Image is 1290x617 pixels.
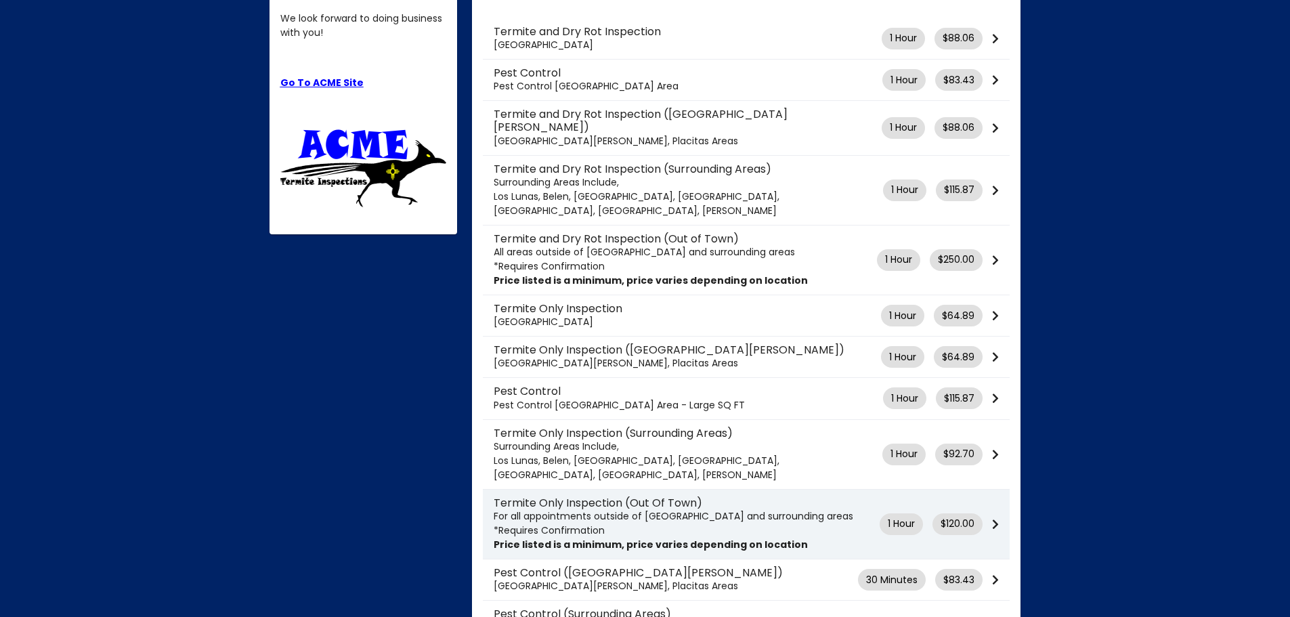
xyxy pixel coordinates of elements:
p: [GEOGRAPHIC_DATA] [494,315,881,329]
mat-chip: $92.70 [935,444,983,465]
mat-list-item: 1 Hour $120.00 [483,490,1010,559]
p: For all appointments outside of [GEOGRAPHIC_DATA] and surrounding areas [494,509,880,524]
mat-list-item: 1 Hour $115.87 [483,378,1010,419]
mat-chip: $64.89 [934,305,983,326]
mat-chip: $115.87 [936,387,983,409]
mat-chip: 1 Hour [881,305,924,326]
p: We look forward to doing business with you! [280,12,447,40]
mat-chip: 1 Hour [882,28,925,49]
mat-chip: $88.06 [934,117,983,139]
mat-chip: 1 Hour [883,179,926,201]
mat-chip: 1 Hour [882,117,925,139]
strong: Price listed is a minimum, price varies depending on location [494,538,808,551]
p: [GEOGRAPHIC_DATA][PERSON_NAME], Placitas Areas [494,579,858,593]
span: $64.89 [942,309,974,323]
mat-list-item: 30 Minutes $83.43 [483,559,1010,601]
p: [GEOGRAPHIC_DATA][PERSON_NAME], Placitas Areas [494,356,881,370]
span: $115.87 [944,183,974,197]
img: ttu_4460907765809774511.png [280,126,447,207]
h3: Termite Only Inspection (Out Of Town) [494,496,880,509]
h3: Pest Control ([GEOGRAPHIC_DATA][PERSON_NAME]) [494,566,858,579]
h3: Pest Control [494,66,882,79]
h3: Pest Control [494,385,883,398]
mat-chip: $115.87 [936,179,983,201]
mat-chip: $83.43 [935,569,983,591]
mat-list-item: 1 Hour $88.06 [483,101,1010,155]
p: Pest Control [GEOGRAPHIC_DATA] Area [494,79,882,93]
mat-chip: 30 Minutes [858,569,926,591]
h3: Termite and Dry Rot Inspection [494,25,882,38]
span: $88.06 [943,121,974,135]
mat-list-item: 1 Hour $64.89 [483,295,1010,337]
mat-chip: 1 Hour [880,513,923,535]
mat-chip: $250.00 [930,249,983,271]
mat-chip: $83.43 [935,69,983,91]
p: Surrounding Areas Include, [494,175,883,190]
h3: Termite Only Inspection (Surrounding Areas) [494,427,882,440]
span: $120.00 [941,517,974,531]
mat-chip: 1 Hour [882,69,926,91]
mat-chip: $120.00 [932,513,983,535]
mat-chip: 1 Hour [881,346,924,368]
mat-list-item: 1 Hour $64.89 [483,337,1010,378]
mat-list-item: 1 Hour $250.00 [483,226,1010,295]
mat-list-item: 1 Hour $88.06 [483,18,1010,60]
p: Pest Control [GEOGRAPHIC_DATA] Area - Large SQ FT [494,398,883,412]
span: $88.06 [943,31,974,45]
p: Surrounding Areas Include, [494,440,882,454]
h3: Termite and Dry Rot Inspection (Surrounding Areas) [494,163,883,175]
h3: Termite and Dry Rot Inspection (Out of Town) [494,232,877,245]
p: [GEOGRAPHIC_DATA] [494,38,882,52]
span: $64.89 [942,350,974,364]
p: Los Lunas, Belen, [GEOGRAPHIC_DATA], [GEOGRAPHIC_DATA], [GEOGRAPHIC_DATA], [GEOGRAPHIC_DATA], [PE... [494,190,883,218]
span: $92.70 [943,447,974,461]
mat-list-item: 1 Hour $92.70 [483,420,1010,490]
span: $83.43 [943,73,974,87]
a: Go To ACME Site [280,76,364,89]
h3: Termite Only Inspection ([GEOGRAPHIC_DATA][PERSON_NAME]) [494,343,881,356]
mat-chip: 1 Hour [883,387,926,409]
span: $83.43 [943,573,974,587]
h3: Termite Only Inspection [494,302,881,315]
p: *Requires Confirmation [494,524,880,538]
mat-list-item: 1 Hour $115.87 [483,156,1010,226]
span: $250.00 [938,253,974,267]
mat-list-item: 1 Hour $83.43 [483,60,1010,101]
h3: Termite and Dry Rot Inspection ([GEOGRAPHIC_DATA][PERSON_NAME]) [494,108,882,133]
mat-chip: $88.06 [934,28,983,49]
mat-chip: 1 Hour [882,444,926,465]
span: $115.87 [944,391,974,406]
mat-chip: 1 Hour [877,249,920,271]
mat-chip: $64.89 [934,346,983,368]
p: *Requires Confirmation [494,259,877,274]
strong: Price listed is a minimum, price varies depending on location [494,274,808,287]
p: All areas outside of [GEOGRAPHIC_DATA] and surrounding areas [494,245,877,259]
p: Los Lunas, Belen, [GEOGRAPHIC_DATA], [GEOGRAPHIC_DATA], [GEOGRAPHIC_DATA], [GEOGRAPHIC_DATA], [PE... [494,454,882,482]
p: [GEOGRAPHIC_DATA][PERSON_NAME], Placitas Areas [494,134,882,148]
